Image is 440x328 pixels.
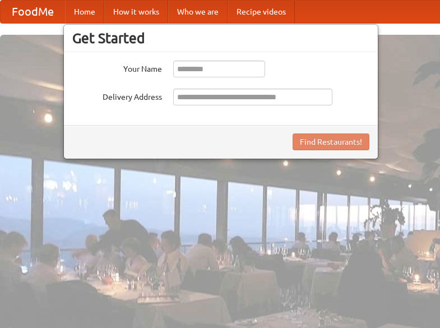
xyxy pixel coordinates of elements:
[72,30,369,47] h3: Get Started
[293,133,369,150] button: Find Restaurants!
[65,1,104,23] a: Home
[72,61,162,75] label: Your Name
[228,1,295,23] a: Recipe videos
[104,1,168,23] a: How it works
[1,1,65,23] a: FoodMe
[168,1,228,23] a: Who we are
[72,89,162,103] label: Delivery Address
